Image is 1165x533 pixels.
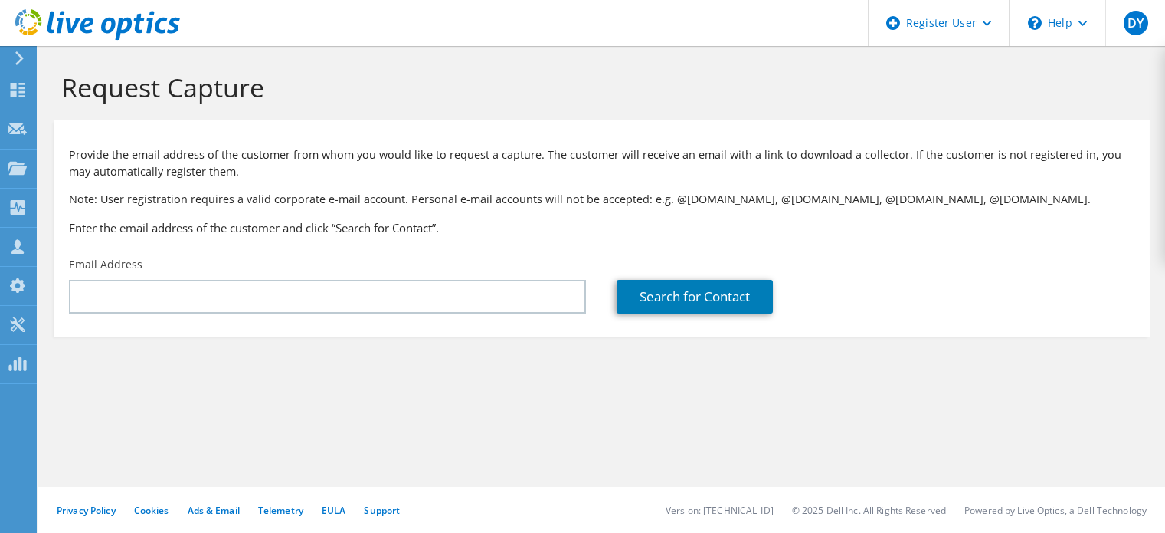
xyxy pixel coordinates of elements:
[964,504,1147,517] li: Powered by Live Optics, a Dell Technology
[188,504,240,517] a: Ads & Email
[1028,16,1042,30] svg: \n
[69,146,1134,180] p: Provide the email address of the customer from whom you would like to request a capture. The cust...
[134,504,169,517] a: Cookies
[1124,11,1148,35] span: DY
[61,71,1134,104] h1: Request Capture
[322,504,345,517] a: EULA
[69,257,142,272] label: Email Address
[792,504,946,517] li: © 2025 Dell Inc. All Rights Reserved
[57,504,116,517] a: Privacy Policy
[617,280,773,314] a: Search for Contact
[666,504,774,517] li: Version: [TECHNICAL_ID]
[69,219,1134,236] h3: Enter the email address of the customer and click “Search for Contact”.
[258,504,303,517] a: Telemetry
[364,504,400,517] a: Support
[69,191,1134,208] p: Note: User registration requires a valid corporate e-mail account. Personal e-mail accounts will ...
